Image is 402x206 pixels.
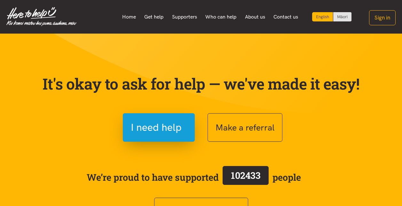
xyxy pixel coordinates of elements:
[41,75,361,93] p: It's okay to ask for help — we've made it easy!
[269,10,303,24] a: Contact us
[131,119,182,136] span: I need help
[219,165,272,190] a: 102433
[369,10,396,25] button: Sign in
[123,113,195,142] button: I need help
[118,10,140,24] a: Home
[231,169,261,181] span: 102433
[140,10,168,24] a: Get help
[168,10,201,24] a: Supporters
[241,10,270,24] a: About us
[201,10,241,24] a: Who can help
[208,113,282,142] button: Make a referral
[312,12,352,21] div: Language toggle
[333,12,351,21] a: Switch to Te Reo Māori
[312,12,333,21] div: Current language
[6,7,76,26] img: Home
[87,165,301,190] span: We’re proud to have supported people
